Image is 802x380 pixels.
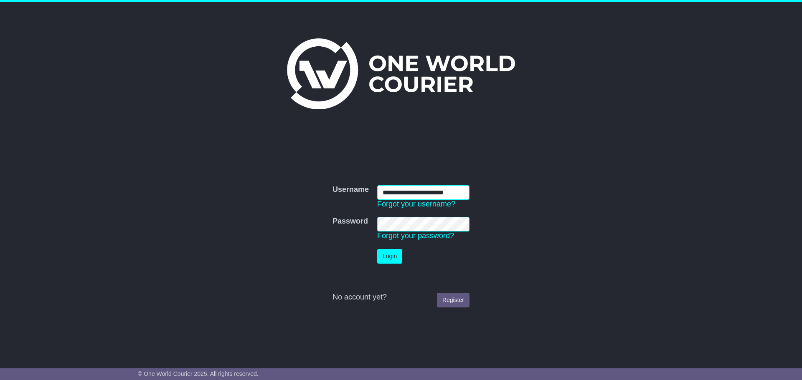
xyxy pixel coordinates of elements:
[332,185,369,194] label: Username
[377,232,454,240] a: Forgot your password?
[332,293,470,302] div: No account yet?
[138,370,259,377] span: © One World Courier 2025. All rights reserved.
[377,200,455,208] a: Forgot your username?
[332,217,368,226] label: Password
[437,293,470,307] a: Register
[377,249,402,264] button: Login
[287,38,515,109] img: One World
